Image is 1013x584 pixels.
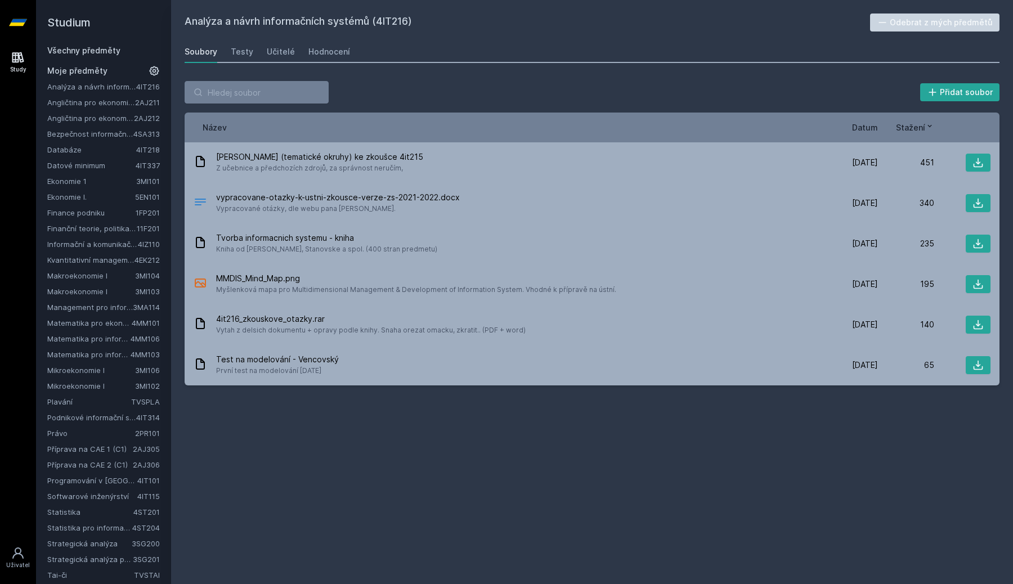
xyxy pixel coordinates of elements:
a: 4IT216 [136,82,160,91]
div: 140 [878,319,934,330]
a: 5EN101 [135,192,160,201]
span: Z učebnice a předchozích zdrojů, za správnost neručím, [216,163,423,174]
a: Mikroekonomie I [47,365,135,376]
div: Učitelé [267,46,295,57]
button: Stažení [896,122,934,133]
h2: Analýza a návrh informačních systémů (4IT216) [185,14,870,32]
span: [DATE] [852,360,878,371]
a: 3MI106 [135,366,160,375]
span: MMDIS_Mind_Map.png [216,273,616,284]
button: Odebrat z mých předmětů [870,14,1000,32]
a: 3MI101 [136,177,160,186]
a: 4IT115 [137,492,160,501]
a: TVSTAI [134,570,160,579]
a: 4IT337 [136,161,160,170]
a: 3SG200 [132,539,160,548]
a: Finance podniku [47,207,136,218]
a: 2AJ211 [135,98,160,107]
span: [DATE] [852,157,878,168]
span: 4it216_zkouskove_otazky.rar [216,313,526,325]
div: 340 [878,197,934,209]
a: Programování v [GEOGRAPHIC_DATA] [47,475,137,486]
a: Databáze [47,144,136,155]
a: Statistika [47,506,133,518]
span: Vypracované otázky, dle webu pana [PERSON_NAME]. [216,203,460,214]
div: PNG [194,276,207,293]
div: 451 [878,157,934,168]
div: Study [10,65,26,74]
a: 4ST204 [132,523,160,532]
span: Test na modelování - Vencovský [216,354,339,365]
span: [DATE] [852,238,878,249]
a: Datové minimum [47,160,136,171]
button: Přidat soubor [920,83,1000,101]
span: [DATE] [852,319,878,330]
a: 2AJ305 [133,444,160,453]
div: Testy [231,46,253,57]
a: 4MM103 [131,350,160,359]
span: Vytah z delsich dokumentu + opravy podle knihy. Snaha orezat omacku, zkratit.. (PDF + word) [216,325,526,336]
a: 3MA114 [133,303,160,312]
a: Statistika pro informatiky [47,522,132,533]
a: Učitelé [267,41,295,63]
span: vypracovane-otazky-k-ustni-zkousce-verze-zs-2021-2022.docx [216,192,460,203]
a: 3MI102 [135,381,160,390]
a: Makroekonomie I [47,270,135,281]
a: Matematika pro informatiky a statistiky [47,349,131,360]
a: Matematika pro ekonomy [47,317,132,329]
span: Tvorba informacnich systemu - kniha [216,232,437,244]
a: Ekonomie I. [47,191,135,203]
div: 235 [878,238,934,249]
a: 4IT218 [136,145,160,154]
a: Matematika pro informatiky [47,333,131,344]
a: 3MI104 [135,271,160,280]
div: Hodnocení [308,46,350,57]
input: Hledej soubor [185,81,329,104]
a: 11F201 [137,224,160,233]
span: Moje předměty [47,65,107,77]
div: Soubory [185,46,217,57]
a: 4MM106 [131,334,160,343]
a: 4ST201 [133,507,160,516]
span: Kniha od [PERSON_NAME], Stanovske a spol. (400 stran predmetu) [216,244,437,255]
a: Softwarové inženýrství [47,491,137,502]
span: Stažení [896,122,925,133]
a: 4IT101 [137,476,160,485]
a: Ekonomie 1 [47,176,136,187]
a: 4EK212 [135,255,160,264]
a: 4IZ110 [138,240,160,249]
a: Kvantitativní management [47,254,135,266]
a: Analýza a návrh informačních systémů [47,81,136,92]
span: První test na modelování [DATE] [216,365,339,376]
a: Angličtina pro ekonomická studia 2 (B2/C1) [47,113,134,124]
a: Study [2,45,34,79]
a: Strategická analýza [47,538,132,549]
a: Uživatel [2,541,34,575]
a: Bezpečnost informačních systémů [47,128,133,140]
a: TVSPLA [131,397,160,406]
button: Datum [852,122,878,133]
a: Právo [47,428,135,439]
a: Soubory [185,41,217,63]
span: [PERSON_NAME] (tematické okruhy) ke zkoušce 4it215 [216,151,423,163]
div: 65 [878,360,934,371]
a: 2AJ306 [133,460,160,469]
a: Testy [231,41,253,63]
a: Všechny předměty [47,46,120,55]
a: Makroekonomie I [47,286,135,297]
a: Mikroekonomie I [47,380,135,392]
a: 2AJ212 [134,114,160,123]
a: Informační a komunikační technologie [47,239,138,250]
a: 4MM101 [132,318,160,327]
a: 3MI103 [135,287,160,296]
a: Příprava na CAE 2 (C1) [47,459,133,470]
span: Název [203,122,227,133]
span: Myšlenková mapa pro Multidimensional Management & Development of Information System. Vhodné k pří... [216,284,616,295]
a: 3SG201 [133,555,160,564]
div: DOCX [194,195,207,212]
a: 4IT314 [136,413,160,422]
a: Finanční teorie, politika a instituce [47,223,137,234]
span: [DATE] [852,278,878,290]
a: 4SA313 [133,129,160,138]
